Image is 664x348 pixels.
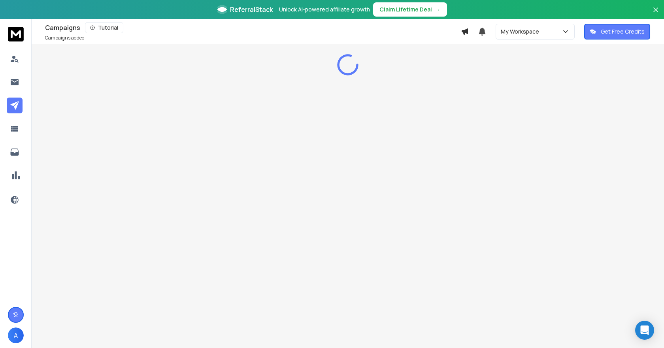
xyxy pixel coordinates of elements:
[45,35,85,41] p: Campaigns added
[373,2,447,17] button: Claim Lifetime Deal→
[279,6,370,13] p: Unlock AI-powered affiliate growth
[8,327,24,343] button: A
[45,22,461,33] div: Campaigns
[601,28,645,36] p: Get Free Credits
[501,28,542,36] p: My Workspace
[230,5,273,14] span: ReferralStack
[635,321,654,340] div: Open Intercom Messenger
[435,6,441,13] span: →
[584,24,650,40] button: Get Free Credits
[85,22,123,33] button: Tutorial
[651,5,661,24] button: Close banner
